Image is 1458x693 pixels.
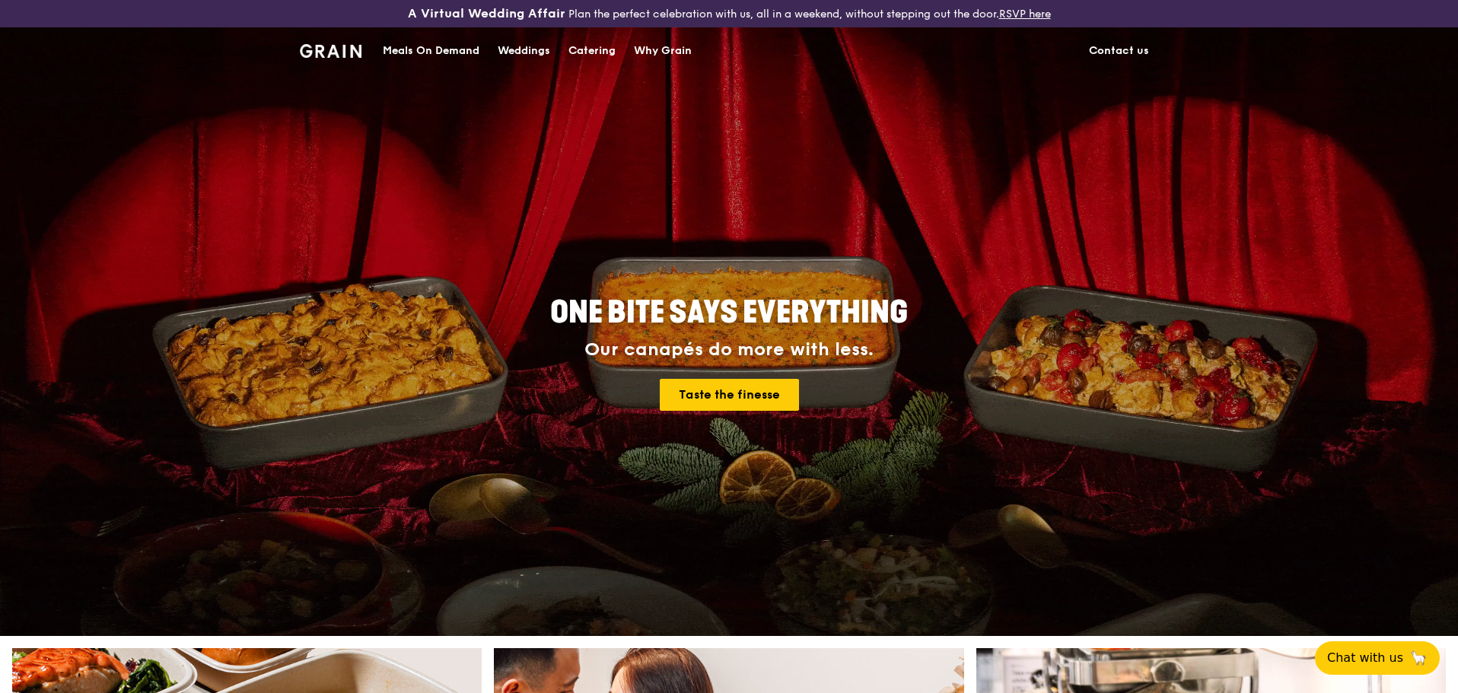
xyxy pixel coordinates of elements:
a: Taste the finesse [660,379,799,411]
img: Grain [300,44,361,58]
div: Why Grain [634,28,692,74]
a: Contact us [1080,28,1158,74]
div: Catering [568,28,616,74]
div: Weddings [498,28,550,74]
span: Chat with us [1327,649,1403,667]
button: Chat with us🦙 [1315,641,1440,675]
span: 🦙 [1409,649,1428,667]
a: Catering [559,28,625,74]
span: ONE BITE SAYS EVERYTHING [550,294,908,331]
a: Weddings [489,28,559,74]
div: Plan the perfect celebration with us, all in a weekend, without stepping out the door. [291,6,1167,21]
div: Our canapés do more with less. [455,339,1003,361]
a: GrainGrain [300,27,361,72]
div: Meals On Demand [383,28,479,74]
a: Why Grain [625,28,701,74]
a: RSVP here [999,8,1051,21]
h3: A Virtual Wedding Affair [408,6,565,21]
